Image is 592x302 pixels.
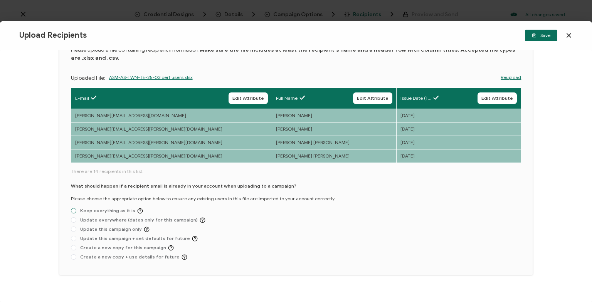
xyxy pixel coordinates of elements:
td: [PERSON_NAME][EMAIL_ADDRESS][PERSON_NAME][DOMAIN_NAME] [71,149,272,163]
span: Update everywhere (dates only for this campaign) [76,217,205,223]
span: Edit Attribute [232,96,264,101]
td: [DATE] [397,136,521,149]
td: [PERSON_NAME] [PERSON_NAME] [272,149,396,163]
td: [PERSON_NAME][EMAIL_ADDRESS][PERSON_NAME][DOMAIN_NAME] [71,122,272,136]
td: [PERSON_NAME] [272,122,396,136]
span: Edit Attribute [481,96,513,101]
button: Edit Attribute [353,92,392,104]
span: ASM-AS-TWN-TE-25-03 cert users.xlsx [109,74,193,93]
span: There are 14 recipients in this list. [71,168,521,175]
span: E-mail [75,95,89,102]
span: Save [532,33,550,38]
button: Save [525,30,557,41]
p: Please upload a file containing recipient information. [71,46,521,62]
span: Full Name [276,95,298,102]
span: Upload Recipients [19,30,87,40]
span: Update this campaign only [76,226,150,232]
span: Keep everything as it is [76,208,143,214]
span: Update this campaign + set defaults for future [76,236,198,242]
td: [PERSON_NAME][EMAIL_ADDRESS][PERSON_NAME][DOMAIN_NAME] [71,136,272,149]
td: [PERSON_NAME] [PERSON_NAME] [272,136,396,149]
span: Create a new copy + use details for future [76,254,187,260]
p: What should happen if a recipient email is already in your account when uploading to a campaign? [71,183,296,190]
span: Create a new copy for this campaign [76,245,174,251]
p: Please choose the appropriate option below to ensure any existing users in this file are imported... [71,195,335,202]
td: [DATE] [397,109,521,122]
td: [DATE] [397,122,521,136]
td: [PERSON_NAME] [272,109,396,122]
a: Reupload [501,74,521,81]
p: Uploaded File: [71,74,105,84]
span: Issue Date (Text) [400,95,431,102]
b: Make sure the file includes at least the recipient's name and a header row with column titles. Ac... [71,47,515,61]
td: [DATE] [397,149,521,163]
td: [PERSON_NAME][EMAIL_ADDRESS][DOMAIN_NAME] [71,109,272,122]
button: Edit Attribute [229,92,268,104]
iframe: Chat Widget [553,265,592,302]
span: Edit Attribute [357,96,388,101]
button: Edit Attribute [478,92,517,104]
